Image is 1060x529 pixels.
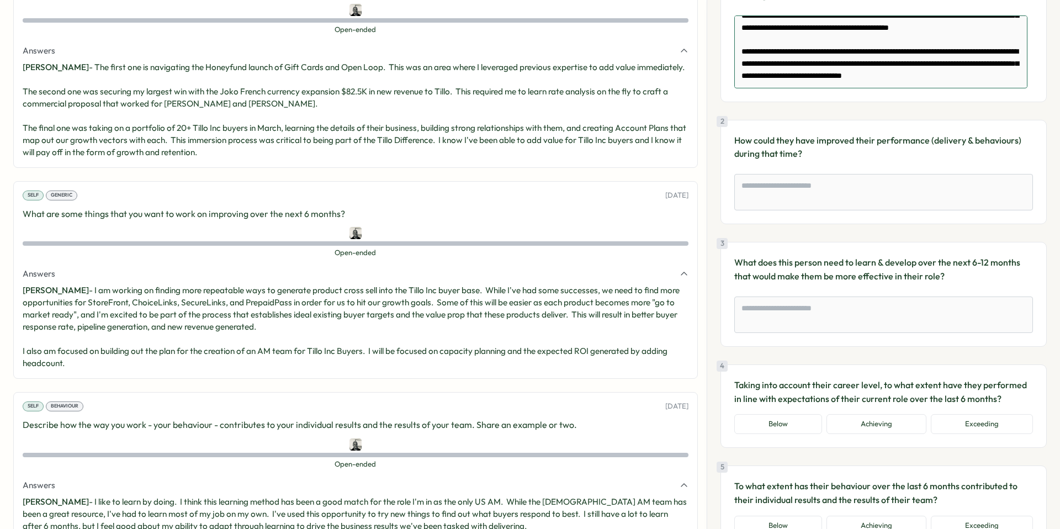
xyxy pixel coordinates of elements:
[23,401,44,411] div: Self
[23,61,688,158] p: - The first one is navigating the Honeyfund launch of Gift Cards and Open Loop. This was an area ...
[23,479,55,491] span: Answers
[734,134,1033,161] p: How could they have improved their performance (delivery & behaviours) during that time?
[23,418,688,432] p: Describe how the way you work - your behaviour - contributes to your individual results and the r...
[717,116,728,127] div: 2
[665,401,688,411] p: [DATE]
[23,479,688,491] button: Answers
[23,62,89,72] span: [PERSON_NAME]
[717,361,728,372] div: 4
[23,285,89,295] span: [PERSON_NAME]
[717,462,728,473] div: 5
[734,479,1033,507] p: To what extent has their behaviour over the last 6 months contributed to their individual results...
[349,227,362,239] img: Damien Glista
[931,414,1033,434] button: Exceeding
[826,414,926,434] button: Achieving
[23,45,688,57] button: Answers
[23,25,688,35] span: Open-ended
[734,414,822,434] button: Below
[23,268,55,280] span: Answers
[46,401,83,411] div: Behaviour
[717,238,728,249] div: 3
[46,191,77,200] div: Generic
[734,378,1033,406] p: Taking into account their career level, to what extent have they performed in line with expectati...
[23,268,688,280] button: Answers
[665,191,688,200] p: [DATE]
[23,284,688,369] p: - I am working on finding more repeatable ways to generate product cross sell into the Tillo Inc ...
[349,4,362,16] img: Damien Glista
[23,45,55,57] span: Answers
[23,496,89,507] span: [PERSON_NAME]
[23,248,688,258] span: Open-ended
[23,191,44,200] div: Self
[349,438,362,451] img: Damien Glista
[23,459,688,469] span: Open-ended
[23,207,688,221] p: What are some things that you want to work on improving over the next 6 months?
[734,256,1033,283] p: What does this person need to learn & develop over the next 6-12 months that would make them be m...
